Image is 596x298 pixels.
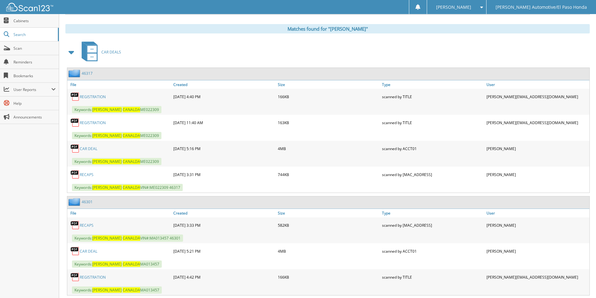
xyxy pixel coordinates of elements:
[485,142,589,155] div: [PERSON_NAME]
[67,209,172,217] a: File
[72,158,161,165] span: Keywords: ME022309
[70,246,80,256] img: PDF.png
[80,275,106,280] a: REGISTRATION
[101,49,121,55] span: CAR DEALS
[380,219,485,231] div: scanned by [MAC_ADDRESS]
[380,142,485,155] div: scanned by ACCT01
[72,184,183,191] span: Keywords: VIN#:ME022309 46317
[485,80,589,89] a: User
[72,235,183,242] span: Keywords: VIN#:MA013457 46301
[123,133,140,138] span: CANALDA
[123,185,140,190] span: CANALDA
[92,107,122,112] span: [PERSON_NAME]
[80,223,94,228] a: RECAPS
[172,168,276,181] div: [DATE] 3:31 PM
[123,287,140,293] span: CANALDA
[380,90,485,103] div: scanned by TITLE
[92,133,122,138] span: [PERSON_NAME]
[92,235,122,241] span: [PERSON_NAME]
[13,87,51,92] span: User Reports
[123,235,140,241] span: CANALDA
[380,168,485,181] div: scanned by [MAC_ADDRESS]
[485,168,589,181] div: [PERSON_NAME]
[67,80,172,89] a: File
[172,209,276,217] a: Created
[13,101,56,106] span: Help
[496,5,587,9] span: [PERSON_NAME] Automotive/El Paso Honda
[485,219,589,231] div: [PERSON_NAME]
[172,142,276,155] div: [DATE] 5:16 PM
[172,271,276,283] div: [DATE] 4:42 PM
[69,198,82,206] img: folder2.png
[172,219,276,231] div: [DATE] 3:33 PM
[80,146,97,151] a: CAR DEAL
[380,245,485,257] div: scanned by ACCT01
[485,116,589,129] div: [PERSON_NAME] [EMAIL_ADDRESS][DOMAIN_NAME]
[65,24,590,33] div: Matches found for "[PERSON_NAME]"
[92,159,122,164] span: [PERSON_NAME]
[72,132,161,139] span: Keywords: ME022309
[69,69,82,77] img: folder2.png
[565,268,596,298] iframe: Chat Widget
[485,271,589,283] div: [PERSON_NAME] [EMAIL_ADDRESS][DOMAIN_NAME]
[276,168,381,181] div: 744KB
[13,32,55,37] span: Search
[72,106,161,113] span: Keywords: ME022309
[72,260,162,268] span: Keywords: MA013457
[276,90,381,103] div: 166KB
[276,245,381,257] div: 4MB
[172,90,276,103] div: [DATE] 4:40 PM
[380,116,485,129] div: scanned by TITLE
[123,159,140,164] span: CANALDA
[80,94,106,99] a: REGISTRATION
[13,59,56,65] span: Reminders
[6,3,53,11] img: scan123-logo-white.svg
[276,116,381,129] div: 163KB
[172,80,276,89] a: Created
[70,92,80,101] img: PDF.png
[13,73,56,78] span: Bookmarks
[70,272,80,282] img: PDF.png
[276,80,381,89] a: Size
[436,5,471,9] span: [PERSON_NAME]
[80,249,97,254] a: CAR DEAL
[13,18,56,23] span: Cabinets
[276,219,381,231] div: 582KB
[485,209,589,217] a: User
[276,142,381,155] div: 4MB
[80,172,94,177] a: RECAPS
[380,80,485,89] a: Type
[276,209,381,217] a: Size
[70,118,80,127] img: PDF.png
[92,261,122,267] span: [PERSON_NAME]
[380,209,485,217] a: Type
[82,71,93,76] a: 46317
[70,220,80,230] img: PDF.png
[13,114,56,120] span: Announcements
[78,40,121,64] a: CAR DEALS
[123,261,140,267] span: CANALDA
[80,120,106,125] a: REGISTRATION
[123,107,140,112] span: CANALDA
[485,90,589,103] div: [PERSON_NAME] [EMAIL_ADDRESS][DOMAIN_NAME]
[70,170,80,179] img: PDF.png
[485,245,589,257] div: [PERSON_NAME]
[276,271,381,283] div: 166KB
[92,287,122,293] span: [PERSON_NAME]
[13,46,56,51] span: Scan
[380,271,485,283] div: scanned by TITLE
[172,116,276,129] div: [DATE] 11:40 AM
[92,185,122,190] span: [PERSON_NAME]
[82,199,93,205] a: 46301
[172,245,276,257] div: [DATE] 5:21 PM
[70,144,80,153] img: PDF.png
[72,286,162,294] span: Keywords: MA013457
